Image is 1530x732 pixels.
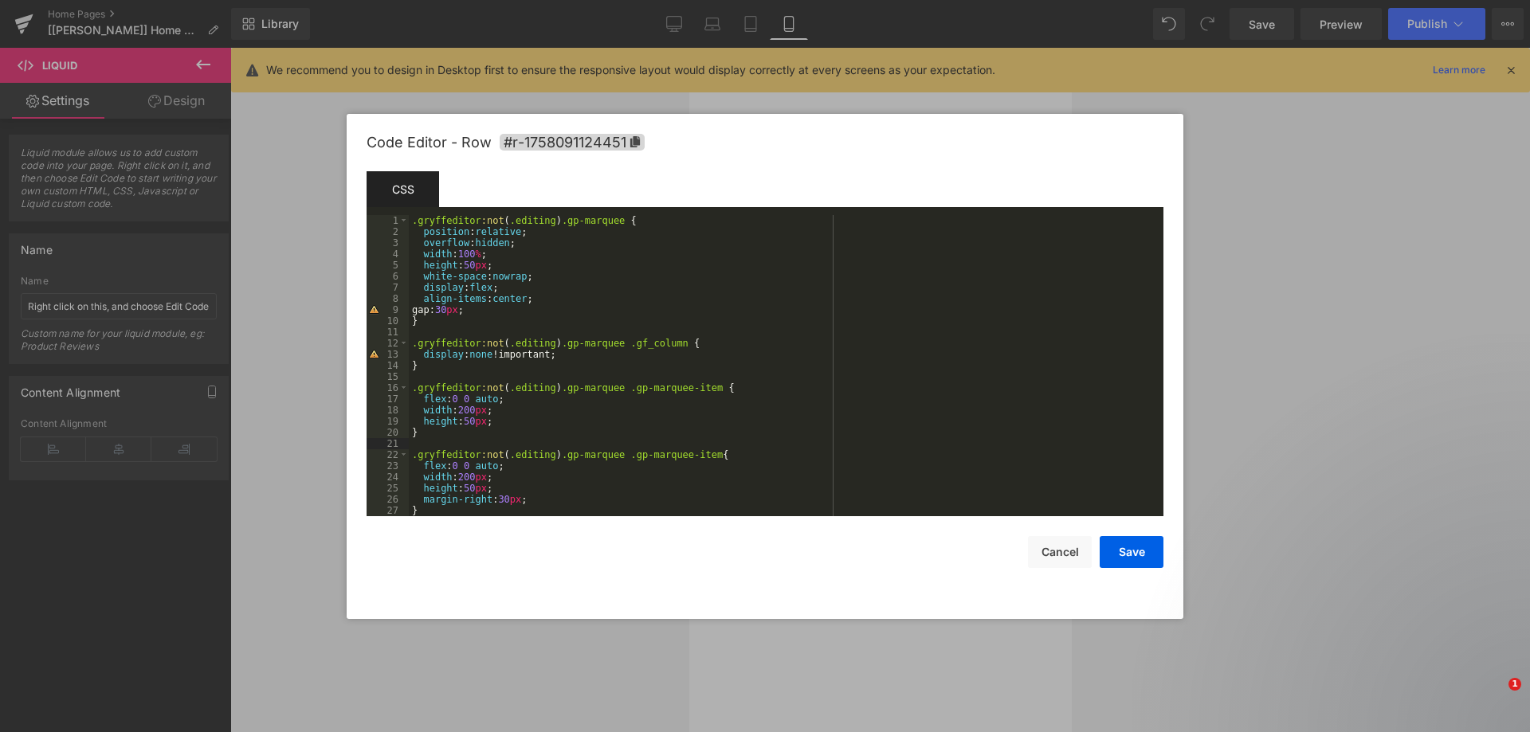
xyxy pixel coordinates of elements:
[1476,678,1514,716] iframe: Intercom live chat
[367,460,409,472] div: 23
[367,171,439,207] div: CSS
[367,260,409,271] div: 5
[1028,536,1092,568] button: Cancel
[367,293,409,304] div: 8
[500,134,645,151] span: Click to copy
[367,382,409,393] div: 16
[367,282,409,293] div: 7
[367,327,409,338] div: 11
[367,304,409,315] div: 9
[367,271,409,282] div: 6
[367,449,409,460] div: 22
[367,505,409,516] div: 27
[1100,536,1163,568] button: Save
[367,483,409,494] div: 25
[367,215,409,226] div: 1
[367,472,409,483] div: 24
[367,226,409,237] div: 2
[367,427,409,438] div: 20
[1508,678,1521,691] span: 1
[367,494,409,505] div: 26
[367,438,409,449] div: 21
[367,315,409,327] div: 10
[367,371,409,382] div: 15
[367,237,409,249] div: 3
[367,338,409,349] div: 12
[367,393,409,405] div: 17
[367,249,409,260] div: 4
[367,416,409,427] div: 19
[367,405,409,416] div: 18
[367,360,409,371] div: 14
[367,134,492,151] span: Code Editor - Row
[367,349,409,360] div: 13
